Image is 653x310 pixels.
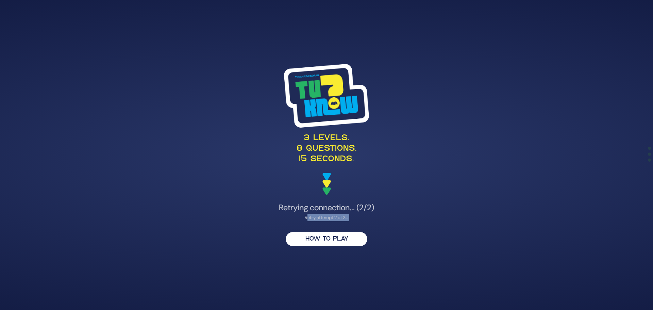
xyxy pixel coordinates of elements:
[322,173,331,195] img: decoration arrows
[161,133,492,165] p: 3 levels. 8 questions. 15 seconds.
[286,232,367,246] button: HOW TO PLAY
[161,214,492,221] div: Retry attempt 2 of 2...
[284,64,369,127] img: Tournament Logo
[161,203,492,213] h4: Retrying connection... (2/2)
